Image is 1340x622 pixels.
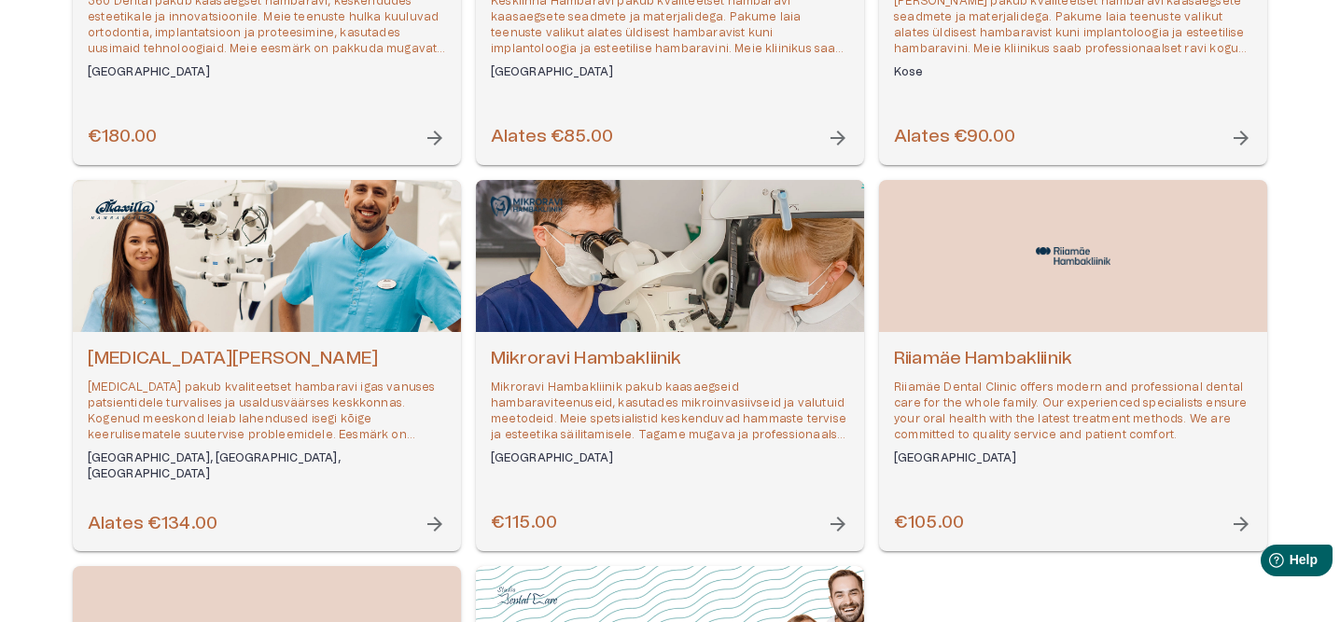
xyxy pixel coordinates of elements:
h6: [GEOGRAPHIC_DATA] [88,64,446,80]
h6: Alates €134.00 [88,512,217,537]
h6: Alates €90.00 [894,125,1015,150]
h6: Riiamäe Hambakliinik [894,347,1252,372]
h6: [MEDICAL_DATA][PERSON_NAME] [88,347,446,372]
h6: Mikroravi Hambakliinik [491,347,849,372]
h6: [GEOGRAPHIC_DATA] [491,64,849,80]
h6: €180.00 [88,125,157,150]
span: arrow_forward [424,127,446,149]
h6: €105.00 [894,511,964,536]
h6: [GEOGRAPHIC_DATA], [GEOGRAPHIC_DATA], [GEOGRAPHIC_DATA] [88,450,446,482]
a: Open selected supplier available booking dates [73,180,461,551]
p: [MEDICAL_DATA] pakub kvaliteetset hambaravi igas vanuses patsientidele turvalises ja usaldusväärs... [88,380,446,444]
h6: Alates €85.00 [491,125,613,150]
h6: [GEOGRAPHIC_DATA] [491,450,849,466]
span: arrow_forward [1230,127,1252,149]
span: arrow_forward [424,513,446,535]
span: arrow_forward [1230,513,1252,535]
h6: €115.00 [491,511,557,536]
h6: [GEOGRAPHIC_DATA] [894,450,1252,466]
img: Mikroravi Hambakliinik logo [490,194,565,218]
p: Riiamäe Dental Clinic offers modern and professional dental care for the whole family. Our experi... [894,380,1252,444]
p: Mikroravi Hambakliinik pakub kaasaegseid hambaraviteenuseid, kasutades mikroinvasiivseid ja valut... [491,380,849,444]
iframe: Help widget launcher [1194,537,1340,589]
a: Open selected supplier available booking dates [879,180,1267,551]
img: Riiamäe Hambakliinik logo [1036,247,1110,264]
span: arrow_forward [827,127,849,149]
img: Maxilla Hambakliinik logo [87,194,161,224]
a: Open selected supplier available booking dates [476,180,864,551]
span: arrow_forward [827,513,849,535]
h6: Kose [894,64,1252,80]
img: Studio Dental logo [490,580,565,610]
